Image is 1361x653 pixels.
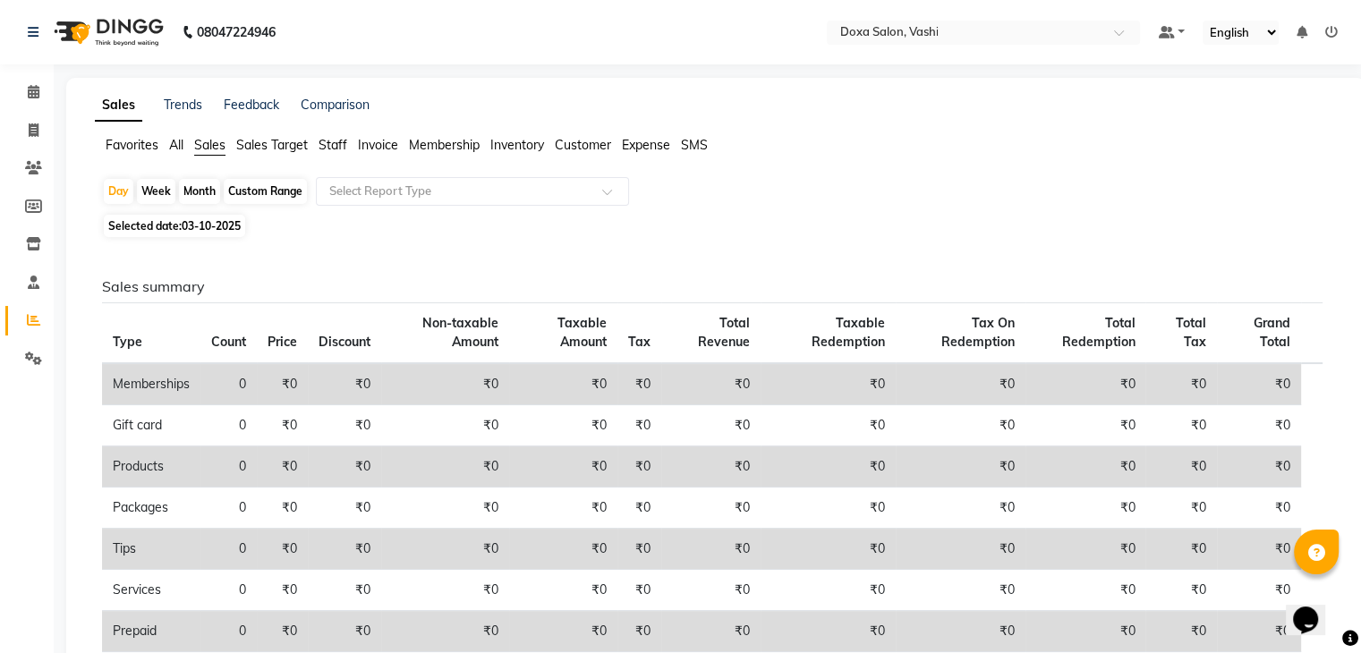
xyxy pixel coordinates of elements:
td: ₹0 [381,446,509,488]
span: SMS [681,137,708,153]
span: Discount [319,334,370,350]
span: Count [211,334,246,350]
td: 0 [200,529,257,570]
td: ₹0 [257,446,308,488]
td: ₹0 [257,488,308,529]
div: Week [137,179,175,204]
td: ₹0 [381,570,509,611]
td: Tips [102,529,200,570]
span: 03-10-2025 [182,219,241,233]
td: Memberships [102,363,200,405]
td: ₹0 [308,488,381,529]
td: ₹0 [617,611,661,652]
span: Selected date: [104,215,245,237]
td: ₹0 [617,363,661,405]
td: ₹0 [509,611,617,652]
td: ₹0 [1217,405,1301,446]
td: ₹0 [381,363,509,405]
td: ₹0 [1217,570,1301,611]
td: ₹0 [509,529,617,570]
td: ₹0 [257,363,308,405]
td: ₹0 [1025,488,1146,529]
td: ₹0 [896,570,1025,611]
td: ₹0 [1145,611,1217,652]
td: ₹0 [896,405,1025,446]
span: Tax On Redemption [941,315,1015,350]
span: Staff [319,137,347,153]
img: logo [46,7,168,57]
span: Total Tax [1176,315,1206,350]
span: Price [268,334,297,350]
span: Tax [628,334,651,350]
td: ₹0 [381,529,509,570]
td: ₹0 [661,488,761,529]
td: ₹0 [761,570,896,611]
td: ₹0 [1025,611,1146,652]
td: ₹0 [1145,446,1217,488]
td: 0 [200,405,257,446]
td: ₹0 [761,611,896,652]
td: ₹0 [257,611,308,652]
td: ₹0 [1217,488,1301,529]
td: ₹0 [308,446,381,488]
td: ₹0 [617,405,661,446]
b: 08047224946 [197,7,276,57]
td: ₹0 [509,405,617,446]
td: ₹0 [257,405,308,446]
td: ₹0 [761,488,896,529]
td: ₹0 [1145,405,1217,446]
td: ₹0 [761,529,896,570]
div: Month [179,179,220,204]
span: Customer [555,137,611,153]
td: ₹0 [896,363,1025,405]
td: ₹0 [617,529,661,570]
td: ₹0 [1025,405,1146,446]
td: ₹0 [761,363,896,405]
td: Products [102,446,200,488]
td: ₹0 [1025,363,1146,405]
td: ₹0 [308,405,381,446]
span: Membership [409,137,480,153]
td: ₹0 [381,488,509,529]
td: ₹0 [1217,529,1301,570]
td: 0 [200,446,257,488]
td: ₹0 [761,405,896,446]
td: ₹0 [661,611,761,652]
td: 0 [200,570,257,611]
span: Expense [622,137,670,153]
td: ₹0 [381,405,509,446]
span: Inventory [490,137,544,153]
td: ₹0 [896,529,1025,570]
span: Sales [194,137,225,153]
td: ₹0 [1025,570,1146,611]
a: Feedback [224,97,279,113]
td: 0 [200,363,257,405]
td: 0 [200,611,257,652]
td: 0 [200,488,257,529]
td: ₹0 [1217,363,1301,405]
td: ₹0 [1145,488,1217,529]
td: ₹0 [1025,529,1146,570]
a: Sales [95,89,142,122]
a: Trends [164,97,202,113]
td: Services [102,570,200,611]
td: ₹0 [308,570,381,611]
span: Sales Target [236,137,308,153]
td: ₹0 [1025,446,1146,488]
span: All [169,137,183,153]
span: Taxable Amount [557,315,607,350]
td: ₹0 [896,611,1025,652]
td: ₹0 [509,488,617,529]
td: ₹0 [896,446,1025,488]
td: ₹0 [761,446,896,488]
td: ₹0 [308,363,381,405]
iframe: chat widget [1286,581,1343,635]
a: Comparison [301,97,370,113]
span: Taxable Redemption [812,315,885,350]
td: ₹0 [661,446,761,488]
td: ₹0 [661,405,761,446]
td: ₹0 [896,488,1025,529]
span: Favorites [106,137,158,153]
span: Invoice [358,137,398,153]
td: ₹0 [1145,570,1217,611]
